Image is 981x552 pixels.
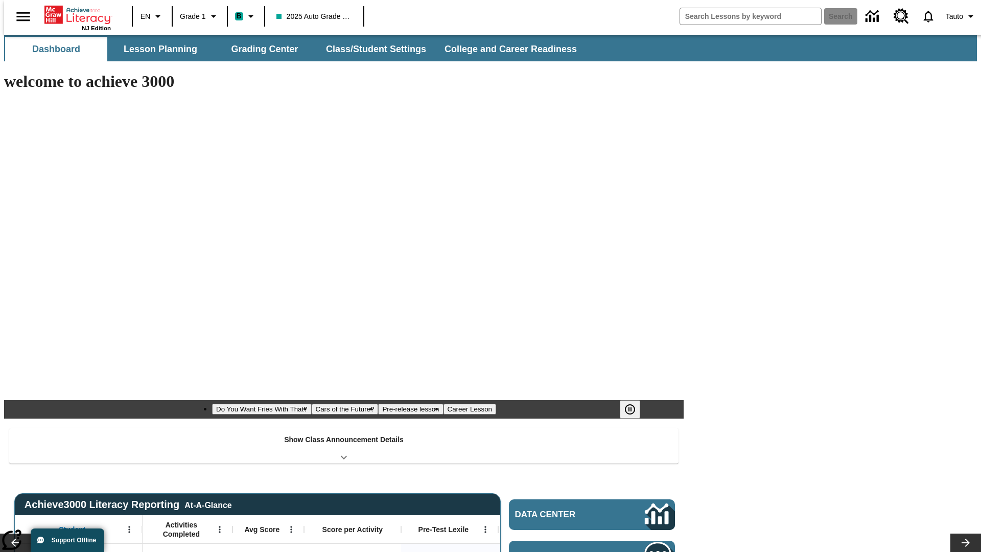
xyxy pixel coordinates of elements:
[44,4,111,31] div: Home
[5,37,107,61] button: Dashboard
[212,522,227,537] button: Open Menu
[212,404,312,415] button: Slide 1 Do You Want Fries With That?
[44,5,111,25] a: Home
[322,525,383,534] span: Score per Activity
[176,7,224,26] button: Grade: Grade 1, Select a grade
[4,35,977,61] div: SubNavbar
[59,525,85,534] span: Student
[276,11,352,22] span: 2025 Auto Grade 1 A
[443,404,496,415] button: Slide 4 Career Lesson
[9,428,679,464] div: Show Class Announcement Details
[680,8,821,25] input: search field
[318,37,434,61] button: Class/Student Settings
[942,7,981,26] button: Profile/Settings
[8,2,38,32] button: Open side menu
[4,8,149,17] body: Maximum 600 characters Press Escape to exit toolbar Press Alt + F10 to reach toolbar
[231,7,261,26] button: Boost Class color is teal. Change class color
[950,534,981,552] button: Lesson carousel, Next
[141,11,150,22] span: EN
[515,510,611,520] span: Data Center
[509,499,675,530] a: Data Center
[244,525,279,534] span: Avg Score
[82,25,111,31] span: NJ Edition
[122,522,137,537] button: Open Menu
[946,11,963,22] span: Tauto
[312,404,379,415] button: Slide 2 Cars of the Future?
[436,37,585,61] button: College and Career Readiness
[4,37,586,61] div: SubNavbar
[378,404,443,415] button: Slide 3 Pre-release lesson
[478,522,493,537] button: Open Menu
[915,3,942,30] a: Notifications
[31,528,104,552] button: Support Offline
[887,3,915,30] a: Resource Center, Will open in new tab
[237,10,242,22] span: B
[180,11,206,22] span: Grade 1
[25,499,232,511] span: Achieve3000 Literacy Reporting
[859,3,887,31] a: Data Center
[284,522,299,537] button: Open Menu
[148,520,215,539] span: Activities Completed
[214,37,316,61] button: Grading Center
[109,37,212,61] button: Lesson Planning
[418,525,469,534] span: Pre-Test Lexile
[620,400,650,419] div: Pause
[620,400,640,419] button: Pause
[284,434,404,445] p: Show Class Announcement Details
[136,7,169,26] button: Language: EN, Select a language
[52,537,96,544] span: Support Offline
[184,499,231,510] div: At-A-Glance
[4,72,684,91] h1: welcome to achieve 3000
